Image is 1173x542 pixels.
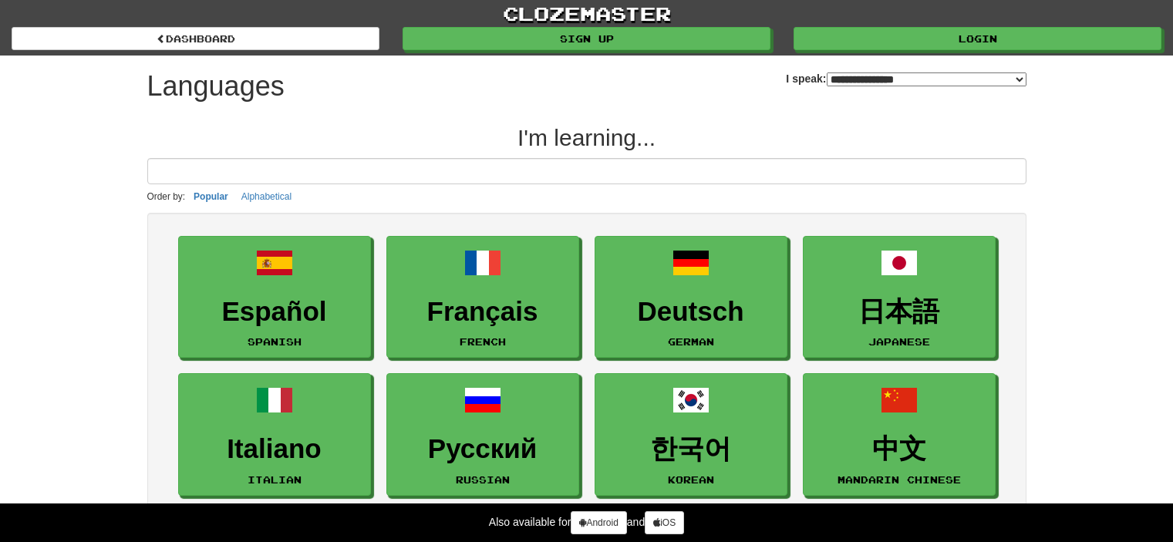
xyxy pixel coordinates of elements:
small: Japanese [868,336,930,347]
small: German [668,336,714,347]
small: French [460,336,506,347]
button: Popular [189,188,233,205]
a: EspañolSpanish [178,236,371,359]
a: РусскийRussian [386,373,579,496]
h3: Русский [395,434,571,464]
a: 中文Mandarin Chinese [803,373,996,496]
select: I speak: [827,72,1026,86]
h3: Español [187,297,362,327]
label: I speak: [786,71,1026,86]
small: Russian [456,474,510,485]
small: Mandarin Chinese [838,474,961,485]
h2: I'm learning... [147,125,1026,150]
a: iOS [645,511,684,534]
a: 日本語Japanese [803,236,996,359]
a: 한국어Korean [595,373,787,496]
h1: Languages [147,71,285,102]
a: DeutschGerman [595,236,787,359]
a: Android [571,511,626,534]
small: Spanish [248,336,302,347]
a: FrançaisFrench [386,236,579,359]
a: ItalianoItalian [178,373,371,496]
button: Alphabetical [237,188,296,205]
h3: Français [395,297,571,327]
h3: 한국어 [603,434,779,464]
a: Login [794,27,1161,50]
small: Korean [668,474,714,485]
a: dashboard [12,27,379,50]
h3: Deutsch [603,297,779,327]
small: Order by: [147,191,186,202]
h3: 日本語 [811,297,987,327]
a: Sign up [403,27,770,50]
small: Italian [248,474,302,485]
h3: Italiano [187,434,362,464]
h3: 中文 [811,434,987,464]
